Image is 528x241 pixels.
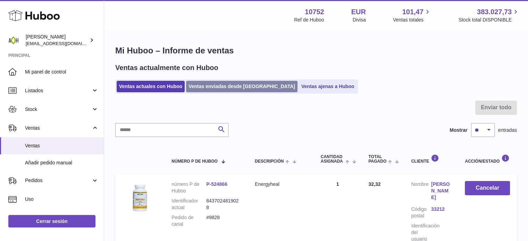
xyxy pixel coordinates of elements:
[171,198,206,211] dt: Identificador actual
[25,196,99,203] span: Uso
[305,7,324,17] strong: 10752
[294,17,324,23] div: Ref de Huboo
[255,159,284,164] span: Descripción
[431,181,451,201] a: [PERSON_NAME]
[450,127,467,134] label: Mostrar
[351,7,366,17] strong: EUR
[8,35,19,45] img: ventas@adaptohealue.com
[26,34,88,47] div: [PERSON_NAME]
[8,215,95,227] a: Cerrar sesión
[25,69,99,75] span: Mi panel de control
[25,106,91,113] span: Stock
[477,7,512,17] span: 383.027,73
[368,181,380,187] span: 32,32
[25,87,91,94] span: Listados
[368,155,386,164] span: Total pagado
[411,206,431,219] dt: Código postal
[206,181,227,187] a: P-524866
[26,41,102,46] span: [EMAIL_ADDRESS][DOMAIN_NAME]
[465,154,510,164] div: Acción/Estado
[255,181,307,188] div: Energyheal
[321,155,344,164] span: Cantidad ASIGNADA
[402,7,424,17] span: 101,47
[25,125,91,131] span: Ventas
[122,181,157,216] img: 107521706523525.jpg
[459,17,520,23] span: Stock total DISPONIBLE
[115,63,218,72] h2: Ventas actualmente con Huboo
[465,181,510,195] button: Cancelar
[25,143,99,149] span: Ventas
[206,214,241,227] dd: #9828
[393,7,431,23] a: 101,47 Ventas totales
[25,160,99,166] span: Añadir pedido manual
[171,181,206,194] dt: número P de Huboo
[393,17,431,23] span: Ventas totales
[411,154,451,164] div: Cliente
[206,198,241,211] dd: 8437024819028
[117,81,185,92] a: Ventas actuales con Huboo
[498,127,517,134] span: entradas
[431,206,451,213] a: 33212
[186,81,297,92] a: Ventas enviadas desde [GEOGRAPHIC_DATA]
[353,17,366,23] div: Divisa
[459,7,520,23] a: 383.027,73 Stock total DISPONIBLE
[25,177,91,184] span: Pedidos
[299,81,357,92] a: Ventas ajenas a Huboo
[171,214,206,227] dt: Pedido de canal
[115,45,517,56] h1: Mi Huboo – Informe de ventas
[411,181,431,203] dt: Nombre
[171,159,217,164] span: número P de Huboo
